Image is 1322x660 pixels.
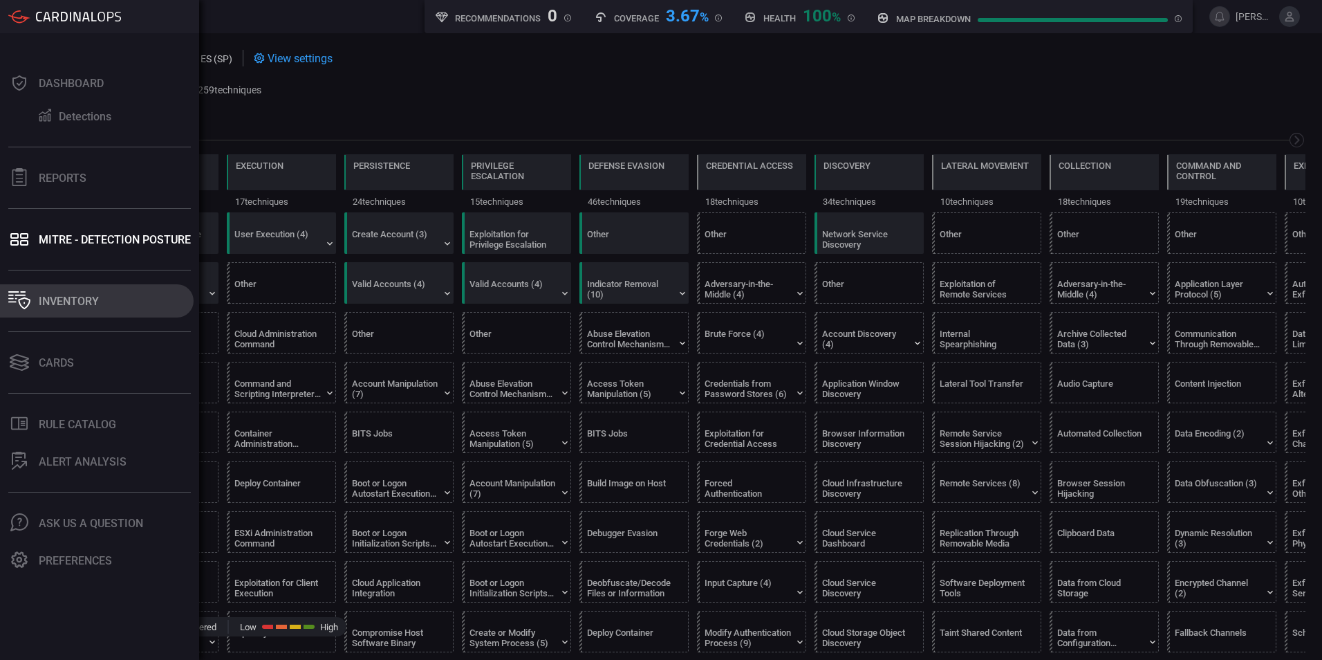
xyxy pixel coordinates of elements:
[697,212,806,254] div: Other (Not covered)
[227,312,336,354] div: T1651: Cloud Administration Command (Not covered)
[59,110,111,123] div: Detections
[344,461,454,503] div: T1547: Boot or Logon Autostart Execution (Not covered)
[1050,262,1159,304] div: T1557: Adversary-in-the-Middle (Not covered)
[344,561,454,603] div: T1671: Cloud Application Integration (Not covered)
[579,511,689,553] div: T1622: Debugger Evasion (Not covered)
[469,329,556,349] div: Other
[763,13,796,24] h5: Health
[462,611,571,652] div: T1543: Create or Modify System Process (Not covered)
[320,622,338,632] span: High
[462,312,571,354] div: Other (Not covered)
[822,428,909,449] div: Browser Information Discovery
[705,428,791,449] div: Exploitation for Credential Access
[344,262,454,304] div: T1078: Valid Accounts
[1057,627,1144,648] div: Data from Configuration Repository (2)
[1050,461,1159,503] div: T1185: Browser Session Hijacking (Not covered)
[1050,190,1159,212] div: 18 techniques
[462,212,571,254] div: T1068: Exploitation for Privilege Escalation
[1167,262,1276,304] div: T1071: Application Layer Protocol (Not covered)
[469,627,556,648] div: Create or Modify System Process (5)
[822,329,909,349] div: Account Discovery (4)
[940,528,1026,549] div: Replication Through Removable Media
[832,10,841,24] span: %
[579,611,689,652] div: T1610: Deploy Container (Not covered)
[227,190,336,212] div: 17 techniques
[1057,578,1144,598] div: Data from Cloud Storage
[352,578,438,598] div: Cloud Application Integration
[455,13,541,24] h5: Recommendations
[240,622,257,632] span: Low
[227,561,336,603] div: T1203: Exploitation for Client Execution (Not covered)
[814,511,924,553] div: T1538: Cloud Service Dashboard (Not covered)
[697,154,806,212] div: TA0006: Credential Access (Not covered)
[1050,412,1159,453] div: T1119: Automated Collection (Not covered)
[1175,578,1261,598] div: Encrypted Channel (2)
[1050,154,1159,212] div: TA0009: Collection (Not covered)
[548,6,557,23] div: 0
[227,412,336,453] div: T1609: Container Administration Command (Not covered)
[705,279,791,300] div: Adversary-in-the-Middle (4)
[109,412,218,453] div: T1190: Exploit Public-Facing Application (Not covered)
[822,229,909,250] div: Network Service Discovery
[234,478,321,499] div: Deploy Container
[814,412,924,453] div: T1217: Browser Information Discovery (Not covered)
[1167,561,1276,603] div: T1573: Encrypted Channel (Not covered)
[579,412,689,453] div: T1197: BITS Jobs (Not covered)
[469,528,556,549] div: Boot or Logon Autostart Execution (14)
[579,312,689,354] div: T1548: Abuse Elevation Control Mechanism (Not covered)
[1050,511,1159,553] div: T1115: Clipboard Data (Not covered)
[462,461,571,503] div: T1098: Account Manipulation (Not covered)
[1167,611,1276,652] div: T1008: Fallback Channels (Not covered)
[109,511,218,553] div: T1200: Hardware Additions (Not covered)
[1057,329,1144,349] div: Archive Collected Data (3)
[666,6,709,23] div: 3.67
[39,554,112,567] div: Preferences
[227,362,336,403] div: T1059: Command and Scripting Interpreter (Not covered)
[1175,329,1261,349] div: Communication Through Removable Media
[803,6,841,23] div: 100
[1167,312,1276,354] div: T1092: Communication Through Removable Media (Not covered)
[932,611,1041,652] div: T1080: Taint Shared Content (Not covered)
[587,578,673,598] div: Deobfuscate/Decode Files or Information
[344,611,454,652] div: T1554: Compromise Host Software Binary (Not covered)
[579,561,689,603] div: T1140: Deobfuscate/Decode Files or Information (Not covered)
[39,418,116,431] div: Rule Catalog
[587,378,673,399] div: Access Token Manipulation (5)
[227,611,336,652] div: T1674: Input Injection (Not covered)
[705,578,791,598] div: Input Capture (4)
[344,362,454,403] div: T1098: Account Manipulation (Not covered)
[940,578,1026,598] div: Software Deployment Tools
[352,279,438,300] div: Valid Accounts (4)
[1167,190,1276,212] div: 19 techniques
[1167,461,1276,503] div: T1001: Data Obfuscation (Not covered)
[344,312,454,354] div: Other (Not covered)
[109,461,218,503] div: T1133: External Remote Services (Not covered)
[579,362,689,403] div: T1134: Access Token Manipulation (Not covered)
[1050,362,1159,403] div: T1123: Audio Capture (Not covered)
[39,233,191,246] div: MITRE - Detection Posture
[940,478,1026,499] div: Remote Services (8)
[822,528,909,549] div: Cloud Service Dashboard
[1175,428,1261,449] div: Data Encoding (2)
[236,161,283,171] div: Execution
[705,478,791,499] div: Forced Authentication
[697,312,806,354] div: T1110: Brute Force (Not covered)
[588,161,664,171] div: Defense Evasion
[352,378,438,399] div: Account Manipulation (7)
[462,561,571,603] div: T1037: Boot or Logon Initialization Scripts (Not covered)
[469,279,556,300] div: Valid Accounts (4)
[932,154,1041,212] div: TA0008: Lateral Movement (Not covered)
[587,329,673,349] div: Abuse Elevation Control Mechanism (6)
[462,262,571,304] div: T1078: Valid Accounts
[697,561,806,603] div: T1056: Input Capture (Not covered)
[462,511,571,553] div: T1547: Boot or Logon Autostart Execution (Not covered)
[227,262,336,304] div: Other (Not covered)
[1175,229,1261,250] div: Other
[814,362,924,403] div: T1010: Application Window Discovery (Not covered)
[932,561,1041,603] div: T1072: Software Deployment Tools (Not covered)
[822,478,909,499] div: Cloud Infrastructure Discovery
[344,412,454,453] div: T1197: BITS Jobs (Not covered)
[697,190,806,212] div: 18 techniques
[234,279,321,300] div: Other
[932,362,1041,403] div: T1570: Lateral Tool Transfer (Not covered)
